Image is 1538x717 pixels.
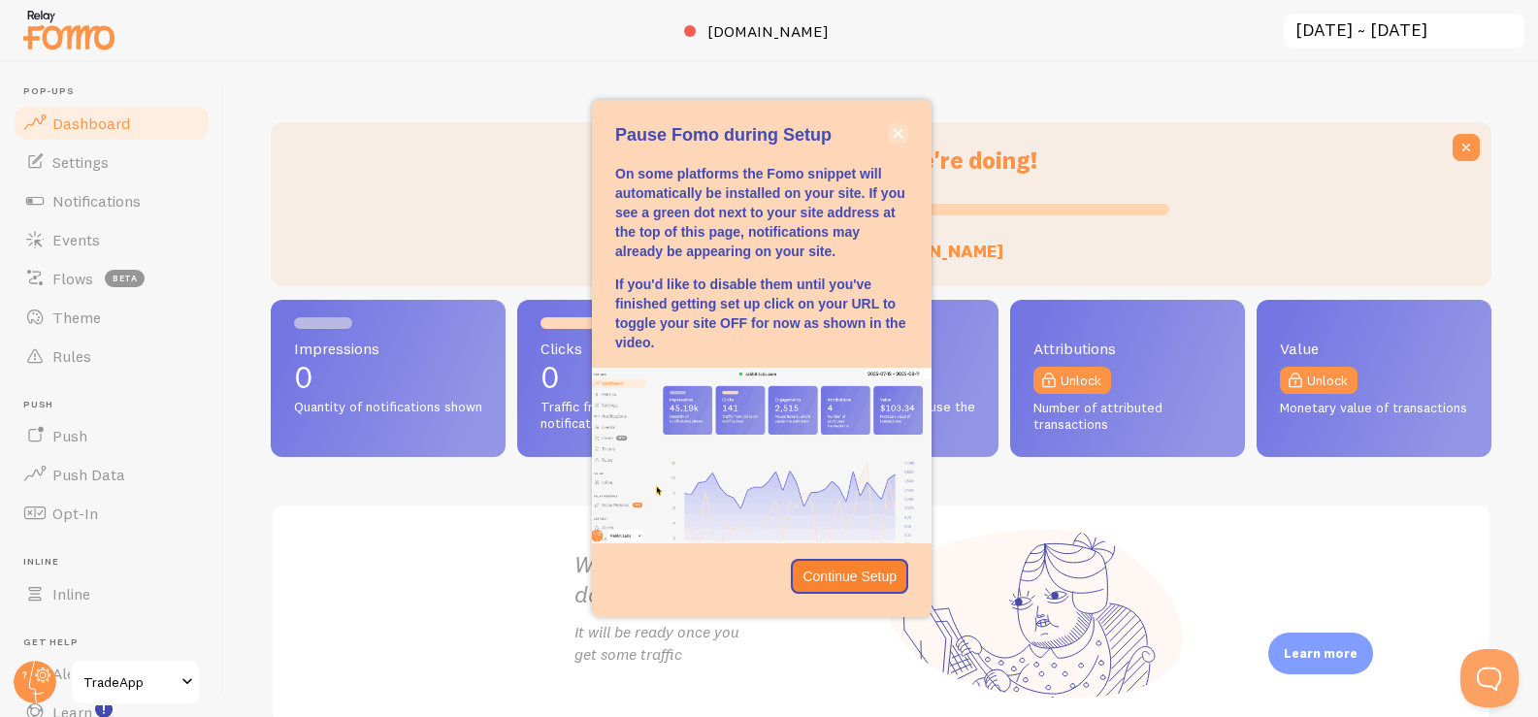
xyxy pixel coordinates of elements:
span: Quantity of notifications shown [294,399,482,416]
p: It will be ready once you get some traffic [574,621,881,666]
span: Impressions [294,341,482,356]
a: Inline [12,574,212,613]
span: Clicks [540,341,729,356]
h2: We're capturing data for you [574,549,881,609]
a: Push Data [12,455,212,494]
a: Rules [12,337,212,375]
a: Opt-In [12,494,212,533]
span: Monetary value of transactions [1280,400,1468,417]
span: Traffic from clicks on notifications [540,399,729,433]
span: Settings [52,152,109,172]
span: Events [52,230,100,249]
span: Attributions [1033,341,1222,356]
span: Flows [52,269,93,288]
button: close, [888,123,908,144]
a: Dashboard [12,104,212,143]
span: Opt-In [52,504,98,523]
span: Theme [52,308,101,327]
span: Get Help [23,636,212,649]
span: Rules [52,346,91,366]
p: On some platforms the Fomo snippet will automatically be installed on your site. If you see a gre... [615,164,908,261]
span: beta [105,270,145,287]
span: Pop-ups [23,85,212,98]
span: Number of attributed transactions [1033,400,1222,434]
span: Push Data [52,465,125,484]
a: Theme [12,298,212,337]
p: Continue Setup [802,567,897,586]
div: Learn more [1268,633,1373,674]
div: Pause Fomo during Setup [592,100,932,616]
a: Unlock [1280,367,1358,394]
a: Push [12,416,212,455]
a: Flows beta [12,259,212,298]
a: Events [12,220,212,259]
button: Continue Setup [791,559,908,594]
a: Settings [12,143,212,181]
a: Unlock [1033,367,1111,394]
a: Alerts [12,654,212,693]
p: If you'd like to disable them until you've finished getting set up click on your URL to toggle yo... [615,275,908,352]
p: Learn more [1284,644,1358,663]
span: Push [23,399,212,411]
iframe: Help Scout Beacon - Open [1460,649,1519,707]
span: TradeApp [83,670,176,694]
p: Pause Fomo during Setup [615,123,908,148]
span: Value [1280,341,1468,356]
span: Inline [52,584,90,603]
p: 0 [540,362,729,393]
span: Inline [23,556,212,569]
span: Dashboard [52,114,130,133]
p: 0 [294,362,482,393]
span: Notifications [52,191,141,211]
a: TradeApp [70,659,201,705]
a: Notifications [12,181,212,220]
img: fomo-relay-logo-orange.svg [20,5,117,54]
span: Push [52,426,87,445]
